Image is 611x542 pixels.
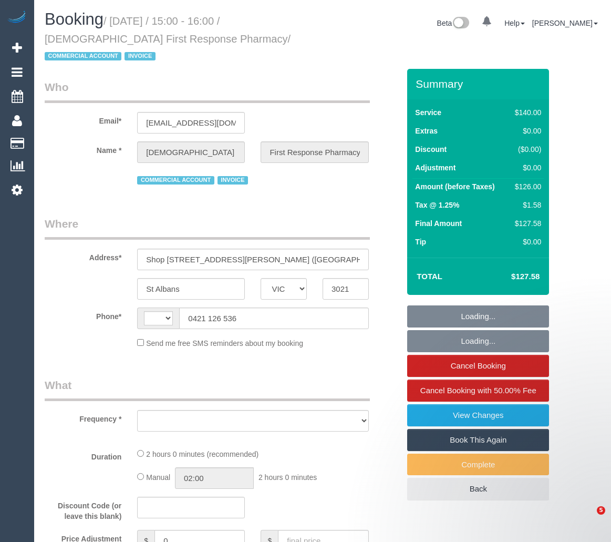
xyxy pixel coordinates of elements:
input: Email* [137,112,245,134]
span: Booking [45,10,103,28]
label: Final Amount [415,218,462,229]
span: 5 [597,506,605,515]
label: Address* [37,249,129,263]
small: / [DATE] / 15:00 - 16:00 / [DEMOGRAPHIC_DATA] First Response Pharmacy [45,15,291,63]
a: Cancel Booking [407,355,549,377]
label: Service [415,107,441,118]
label: Discount [415,144,447,155]
input: Last Name* [261,141,368,163]
label: Phone* [37,308,129,322]
span: Manual [146,473,170,482]
h4: $127.58 [480,272,540,281]
span: COMMERCIAL ACCOUNT [45,52,121,60]
span: INVOICE [218,176,248,185]
label: Email* [37,112,129,126]
label: Adjustment [415,162,455,173]
a: View Changes [407,404,549,426]
span: COMMERCIAL ACCOUNT [137,176,214,185]
span: Send me free SMS reminders about my booking [146,339,303,347]
span: 2 hours 0 minutes (recommended) [146,450,258,458]
div: $0.00 [511,237,541,247]
span: Cancel Booking with 50.00% Fee [420,386,536,395]
label: Amount (before Taxes) [415,181,494,192]
iframe: Intercom live chat [575,506,600,531]
legend: What [45,377,370,401]
label: Tip [415,237,426,247]
a: Help [504,19,525,27]
h3: Summary [416,78,544,90]
strong: Total [417,272,442,281]
img: New interface [452,17,469,30]
div: ($0.00) [511,144,541,155]
a: Book This Again [407,429,549,451]
label: Tax @ 1.25% [415,200,459,210]
span: 2 hours 0 minutes [258,473,317,482]
div: $0.00 [511,162,541,173]
input: Phone* [179,308,368,329]
a: Cancel Booking with 50.00% Fee [407,380,549,402]
div: $126.00 [511,181,541,192]
input: First Name* [137,141,245,163]
a: [PERSON_NAME] [532,19,598,27]
legend: Who [45,79,370,103]
label: Name * [37,141,129,156]
legend: Where [45,216,370,240]
div: $0.00 [511,126,541,136]
img: Automaid Logo [6,11,27,25]
span: INVOICE [125,52,155,60]
div: $1.58 [511,200,541,210]
div: $127.58 [511,218,541,229]
label: Discount Code (or leave this blank) [37,497,129,521]
label: Extras [415,126,438,136]
input: Suburb* [137,278,245,300]
div: $140.00 [511,107,541,118]
input: Post Code* [323,278,369,300]
a: Beta [437,19,470,27]
label: Duration [37,448,129,462]
label: Frequency * [37,410,129,424]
